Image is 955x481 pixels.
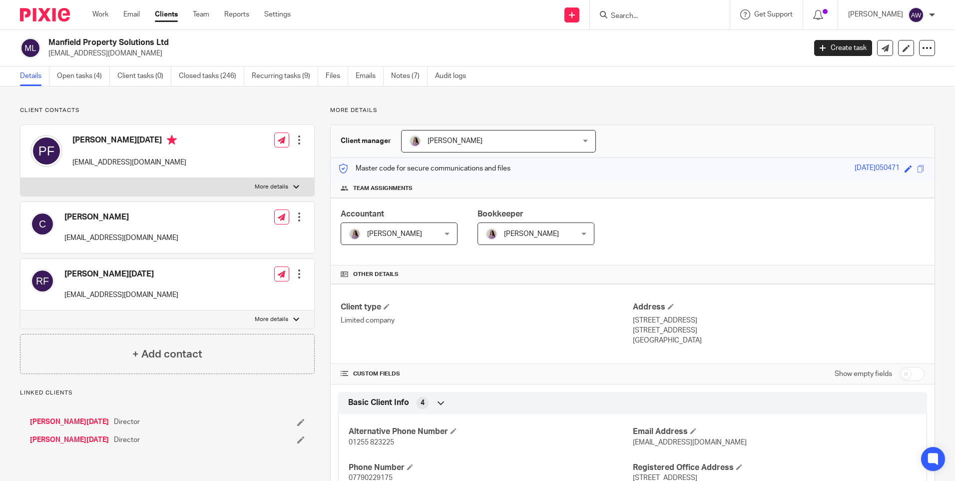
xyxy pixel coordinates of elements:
span: Director [114,417,140,427]
h4: + Add contact [132,346,202,362]
span: Other details [353,270,399,278]
h4: CUSTOM FIELDS [341,370,632,378]
span: Team assignments [353,184,413,192]
img: Olivia.jpg [485,228,497,240]
span: [PERSON_NAME] [367,230,422,237]
img: svg%3E [30,269,54,293]
span: 4 [421,398,425,408]
a: Clients [155,9,178,19]
a: Team [193,9,209,19]
a: Create task [814,40,872,56]
h4: Registered Office Address [633,462,917,473]
a: Files [326,66,348,86]
span: Basic Client Info [348,397,409,408]
h2: Manfield Property Solutions Ltd [48,37,649,48]
h4: [PERSON_NAME][DATE] [64,269,178,279]
p: More details [255,315,288,323]
h4: [PERSON_NAME][DATE] [72,135,186,147]
p: [EMAIL_ADDRESS][DOMAIN_NAME] [64,233,178,243]
h4: Alternative Phone Number [349,426,632,437]
p: Linked clients [20,389,315,397]
a: Client tasks (0) [117,66,171,86]
p: [GEOGRAPHIC_DATA] [633,335,925,345]
h4: Client type [341,302,632,312]
p: [STREET_ADDRESS] [633,315,925,325]
img: svg%3E [30,135,62,167]
img: svg%3E [908,7,924,23]
input: Search [610,12,700,21]
p: [EMAIL_ADDRESS][DOMAIN_NAME] [48,48,799,58]
span: 01255 823225 [349,439,394,446]
a: Work [92,9,108,19]
img: Pixie [20,8,70,21]
p: Client contacts [20,106,315,114]
p: More details [330,106,935,114]
h3: Client manager [341,136,391,146]
img: Olivia.jpg [409,135,421,147]
p: [EMAIL_ADDRESS][DOMAIN_NAME] [72,157,186,167]
a: Reports [224,9,249,19]
span: [PERSON_NAME] [504,230,559,237]
span: Get Support [754,11,793,18]
p: [EMAIL_ADDRESS][DOMAIN_NAME] [64,290,178,300]
img: svg%3E [20,37,41,58]
span: Bookkeeper [477,210,523,218]
a: Email [123,9,140,19]
p: Limited company [341,315,632,325]
a: Closed tasks (246) [179,66,244,86]
a: Settings [264,9,291,19]
a: Open tasks (4) [57,66,110,86]
img: Olivia.jpg [349,228,361,240]
a: [PERSON_NAME][DATE] [30,435,109,445]
p: [PERSON_NAME] [848,9,903,19]
span: Director [114,435,140,445]
a: Notes (7) [391,66,428,86]
a: [PERSON_NAME][DATE] [30,417,109,427]
img: svg%3E [30,212,54,236]
a: Details [20,66,49,86]
p: Master code for secure communications and files [338,163,510,173]
h4: [PERSON_NAME] [64,212,178,222]
p: More details [255,183,288,191]
span: [PERSON_NAME] [428,137,482,144]
i: Primary [167,135,177,145]
h4: Phone Number [349,462,632,473]
span: [EMAIL_ADDRESS][DOMAIN_NAME] [633,439,747,446]
a: Audit logs [435,66,474,86]
h4: Email Address [633,426,917,437]
div: [DATE]050471 [855,163,900,174]
p: [STREET_ADDRESS] [633,325,925,335]
span: Accountant [341,210,384,218]
a: Recurring tasks (9) [252,66,318,86]
h4: Address [633,302,925,312]
a: Emails [356,66,384,86]
label: Show empty fields [835,369,892,379]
